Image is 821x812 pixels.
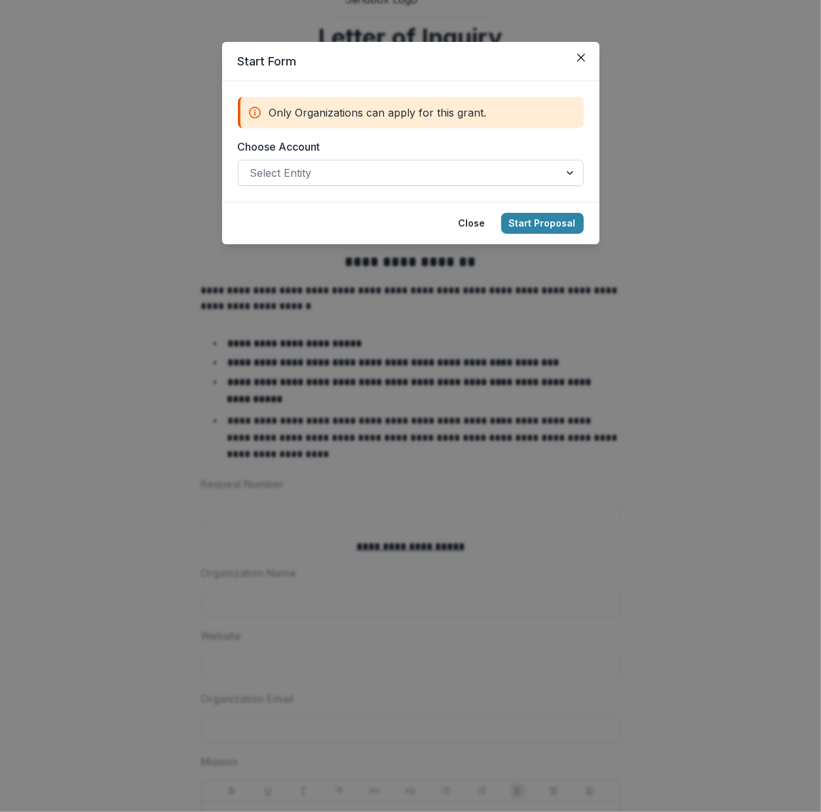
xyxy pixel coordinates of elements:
div: Only Organizations can apply for this grant. [238,97,584,128]
button: Close [571,47,592,68]
button: Start Proposal [501,213,584,234]
header: Start Form [222,42,600,81]
button: Close [451,213,493,234]
label: Choose Account [238,139,576,155]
